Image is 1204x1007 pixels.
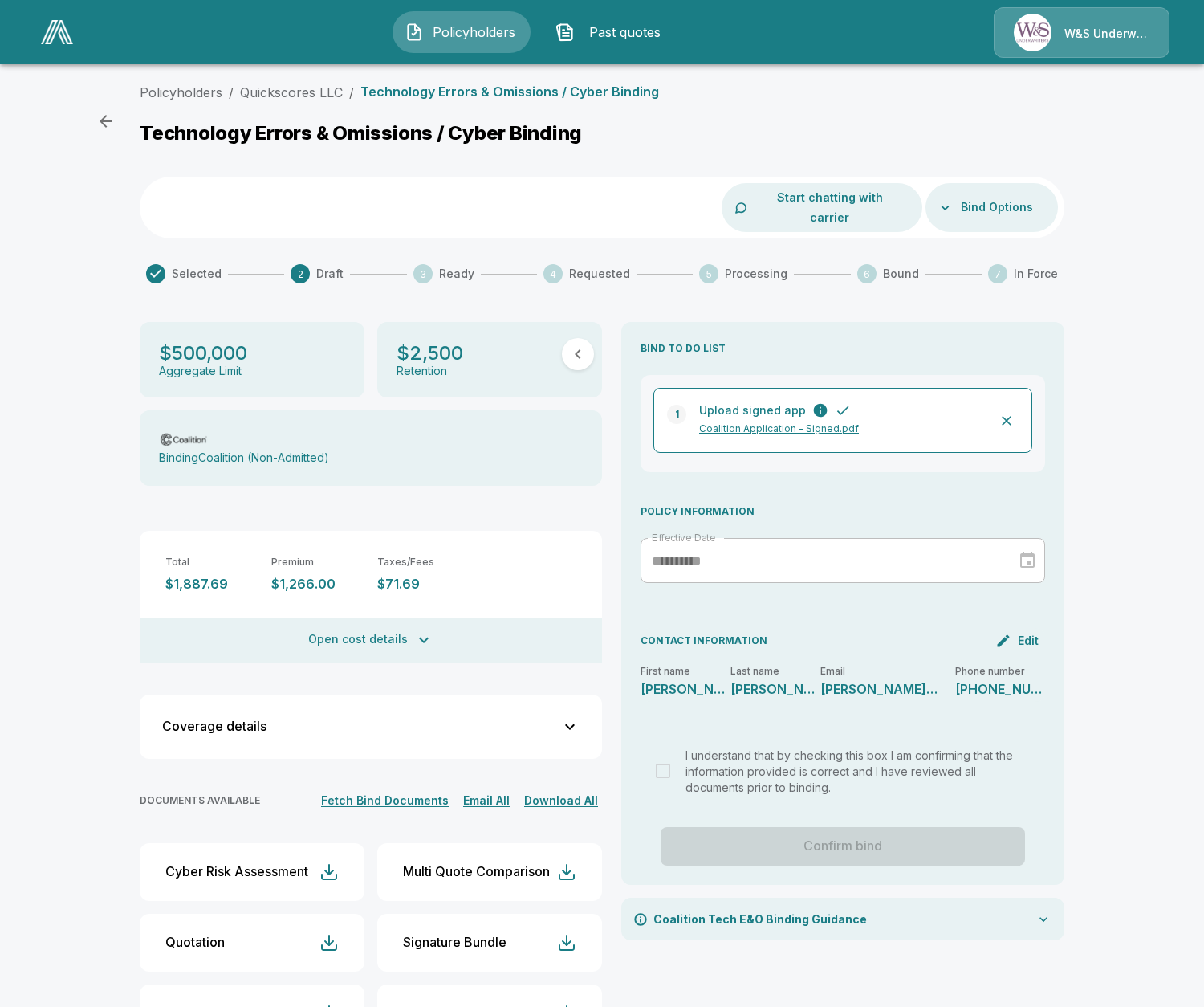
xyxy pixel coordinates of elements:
p: Taxes/Fees [377,556,470,569]
button: Fetch Bind Documents [317,791,453,811]
img: AA Logo [41,20,73,44]
p: $1,266.00 [271,577,364,592]
p: 1 [675,407,679,422]
p: Email [820,667,955,676]
img: Policyholders Icon [405,22,424,42]
p: Phone number [955,667,1045,676]
button: Download All [520,791,602,811]
p: $71.69 [377,577,470,592]
button: Open cost details [140,618,602,662]
label: Effective Date [652,531,715,544]
p: $2,500 [397,341,463,365]
button: Email All [459,791,514,811]
div: Cyber Risk Assessment [165,864,308,879]
span: Draft [316,266,344,282]
button: Policyholders IconPolicyholders [393,11,531,53]
p: BIND TO DO LIST [641,341,1045,356]
p: $1,887.69 [165,577,258,592]
a: Agency IconW&S Underwriters [994,7,1169,58]
img: Agency Icon [1014,14,1051,51]
text: 4 [550,268,556,280]
text: 3 [420,268,426,280]
span: In Force [1014,266,1058,282]
p: Retention [397,365,447,378]
button: Multi Quote Comparison [377,843,602,901]
span: I understand that by checking this box I am confirming that the information provided is correct a... [685,748,1013,794]
p: CONTACT INFORMATION [641,634,767,648]
p: W&S Underwriters [1064,26,1149,42]
p: Technology Errors & Omissions / Cyber Binding [140,121,582,145]
div: Signature Bundle [403,935,506,950]
span: Past quotes [581,22,669,42]
text: 2 [298,268,303,280]
p: Aggregate Limit [159,365,242,378]
p: Bryan [641,683,730,695]
p: Upload signed app [699,402,806,418]
p: Total [165,556,258,569]
span: Requested [569,266,630,282]
p: Coalition Tech E&O Binding Guidance [653,911,867,927]
a: Quickscores LLC [240,84,343,100]
img: Past quotes Icon [555,22,575,42]
p: DOCUMENTS AVAILABLE [140,795,260,807]
span: Processing [725,266,787,282]
p: Binding Coalition (Non-Admitted) [159,451,329,465]
button: Past quotes IconPast quotes [543,11,681,53]
button: Start chatting with carrier [750,183,909,232]
p: $500,000 [159,341,247,365]
button: Quotation [140,914,364,972]
p: Premium [271,556,364,569]
a: Policyholders [140,84,222,100]
nav: breadcrumb [140,83,659,102]
span: Ready [439,266,474,282]
p: Quilici [730,683,820,695]
p: bryan@quickscores.com [820,683,942,695]
div: Multi Quote Comparison [403,864,550,879]
li: / [229,83,234,102]
text: 5 [706,268,712,280]
button: Edit [992,628,1045,654]
button: A signed copy of the submitted cyber application [812,402,828,418]
p: Coalition Application - Signed.pdf [699,422,982,436]
li: / [349,83,354,102]
p: POLICY INFORMATION [641,504,1045,519]
span: Policyholders [430,22,519,42]
span: Selected [172,266,222,282]
p: Last name [730,667,820,676]
img: Carrier Logo [159,431,209,447]
text: 7 [995,268,1001,280]
button: Signature Bundle [377,914,602,972]
button: Bind Options [954,193,1039,222]
div: Coverage details [162,720,560,733]
p: First name [641,667,730,676]
text: 6 [864,268,870,280]
p: 214-557-2777 [955,683,1045,695]
p: Technology Errors & Omissions / Cyber Binding [360,84,659,100]
button: Coverage details [149,704,592,749]
div: Quotation [165,935,225,950]
button: Cyber Risk Assessment [140,843,364,901]
span: Bound [883,266,919,282]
